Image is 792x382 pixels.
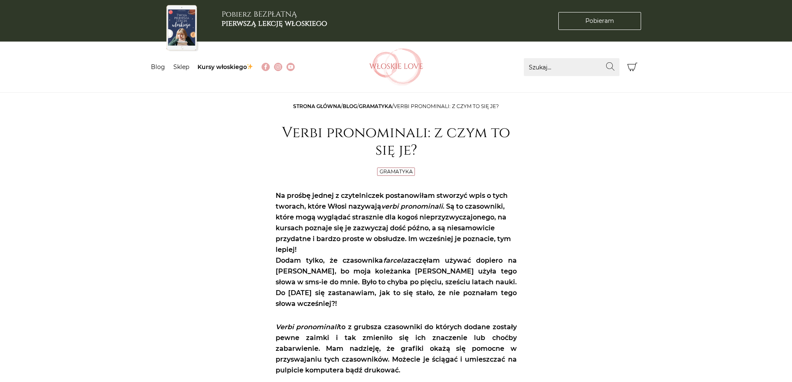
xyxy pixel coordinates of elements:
b: pierwszą lekcję włoskiego [222,18,327,29]
p: to z grubsza czasowniki do których dodane zostały pewne zaimki i tak zmieniło się ich znaczenie l... [276,322,517,376]
img: ✨ [247,64,253,69]
h3: Pobierz BEZPŁATNĄ [222,10,327,28]
img: Włoskielove [369,48,423,86]
a: Pobieram [558,12,641,30]
em: Verbi pronominali [276,323,339,331]
span: Pobieram [585,17,614,25]
a: Gramatyka [359,103,392,109]
strong: Na prośbę jednej z czytelniczek postanowiłam stworzyć wpis o tych tworach, które Włosi nazywają .... [276,192,511,254]
em: farcela [383,256,407,264]
button: Koszyk [624,58,641,76]
a: Blog [151,63,165,71]
span: / / / [293,103,499,109]
h1: Verbi pronominali: z czym to się je? [276,124,517,159]
a: Sklep [173,63,189,71]
a: Gramatyka [380,168,413,175]
a: Strona główna [293,103,341,109]
input: Szukaj... [524,58,619,76]
p: Dodam tylko, że czasownika zaczęłam używać dopiero na [PERSON_NAME], bo moja koleżanka [PERSON_NA... [276,255,517,309]
a: Kursy włoskiego [197,63,254,71]
em: verbi pronominali [381,202,443,210]
span: Verbi pronominali: z czym to się je? [394,103,499,109]
a: Blog [343,103,357,109]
